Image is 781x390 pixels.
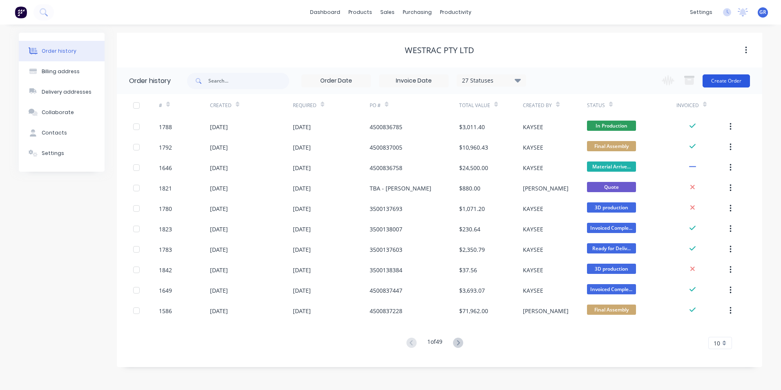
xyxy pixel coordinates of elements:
[370,286,402,295] div: 4500837447
[42,88,91,96] div: Delivery addresses
[159,307,172,315] div: 1586
[436,6,475,18] div: productivity
[459,123,485,131] div: $3,011.40
[19,82,105,102] button: Delivery addresses
[370,266,402,274] div: 3500138384
[293,143,311,152] div: [DATE]
[159,225,172,233] div: 1823
[159,204,172,213] div: 1780
[703,74,750,87] button: Create Order
[19,143,105,164] button: Settings
[376,6,399,18] div: sales
[523,123,543,131] div: KAYSEE
[459,94,523,117] div: Total Value
[42,109,74,116] div: Collaborate
[523,184,569,193] div: [PERSON_NAME]
[459,102,490,109] div: Total Value
[210,266,228,274] div: [DATE]
[210,143,228,152] div: [DATE]
[587,223,636,233] span: Invoiced Comple...
[459,204,485,213] div: $1,071.20
[306,6,344,18] a: dashboard
[293,94,370,117] div: Required
[159,164,172,172] div: 1646
[210,184,228,193] div: [DATE]
[459,225,480,233] div: $230.64
[523,245,543,254] div: KAYSEE
[159,286,172,295] div: 1649
[759,9,766,16] span: GR
[523,225,543,233] div: KAYSEE
[587,305,636,315] span: Final Assembly
[523,164,543,172] div: KAYSEE
[19,61,105,82] button: Billing address
[587,284,636,294] span: Invoiced Comple...
[523,286,543,295] div: KAYSEE
[293,123,311,131] div: [DATE]
[405,45,474,55] div: WesTrac Pty Ltd
[42,47,76,55] div: Order history
[302,75,370,87] input: Order Date
[523,266,543,274] div: KAYSEE
[15,6,27,18] img: Factory
[587,182,636,192] span: Quote
[159,266,172,274] div: 1842
[210,94,293,117] div: Created
[293,286,311,295] div: [DATE]
[159,245,172,254] div: 1783
[293,102,317,109] div: Required
[459,245,485,254] div: $2,350.79
[129,76,171,86] div: Order history
[587,102,605,109] div: Status
[370,184,431,193] div: TBA - [PERSON_NAME]
[370,123,402,131] div: 4500836785
[370,102,381,109] div: PO #
[210,164,228,172] div: [DATE]
[293,164,311,172] div: [DATE]
[344,6,376,18] div: products
[457,76,526,85] div: 27 Statuses
[587,264,636,274] span: 3D production
[210,245,228,254] div: [DATE]
[19,102,105,123] button: Collaborate
[676,102,699,109] div: Invoiced
[210,204,228,213] div: [DATE]
[42,129,67,137] div: Contacts
[379,75,448,87] input: Invoice Date
[523,204,543,213] div: KAYSEE
[370,225,402,233] div: 3500138007
[159,94,210,117] div: #
[19,41,105,61] button: Order history
[293,307,311,315] div: [DATE]
[370,143,402,152] div: 4500837005
[159,102,162,109] div: #
[210,307,228,315] div: [DATE]
[159,184,172,193] div: 1821
[293,266,311,274] div: [DATE]
[459,266,477,274] div: $37.56
[210,123,228,131] div: [DATE]
[159,123,172,131] div: 1788
[587,94,676,117] div: Status
[370,204,402,213] div: 3500137693
[293,225,311,233] div: [DATE]
[210,102,232,109] div: Created
[370,164,402,172] div: 4500836758
[523,143,543,152] div: KAYSEE
[210,286,228,295] div: [DATE]
[523,307,569,315] div: [PERSON_NAME]
[459,184,480,193] div: $880.00
[459,143,488,152] div: $10,960.43
[293,245,311,254] div: [DATE]
[686,6,716,18] div: settings
[370,307,402,315] div: 4500837228
[42,68,80,75] div: Billing address
[459,164,488,172] div: $24,500.00
[42,150,64,157] div: Settings
[523,102,552,109] div: Created By
[427,337,442,349] div: 1 of 49
[370,94,459,117] div: PO #
[293,184,311,193] div: [DATE]
[587,141,636,151] span: Final Assembly
[210,225,228,233] div: [DATE]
